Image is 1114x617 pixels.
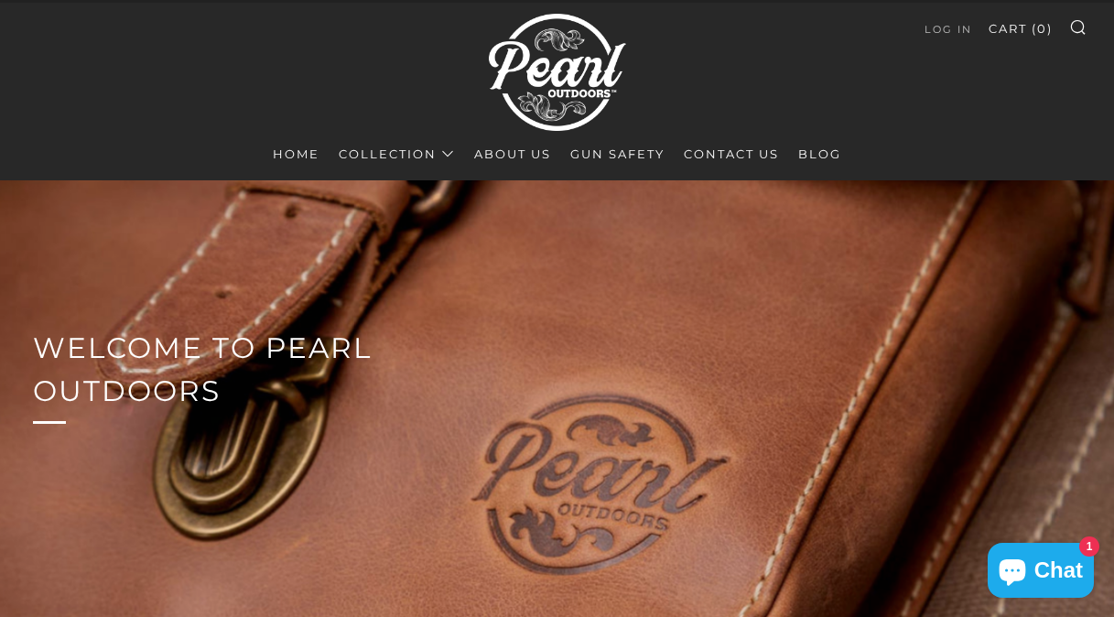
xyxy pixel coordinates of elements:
a: Cart (0) [989,14,1053,43]
a: About Us [474,139,551,168]
a: Blog [798,139,841,168]
h2: Welcome to Pearl Outdoors [33,327,480,413]
img: Pearl Outdoors | Luxury Leather Pistol Bags & Executive Range Bags [489,5,626,139]
a: Gun Safety [570,139,665,168]
a: Contact Us [684,139,779,168]
a: Collection [339,139,455,168]
a: Log in [925,15,972,44]
inbox-online-store-chat: Shopify online store chat [982,543,1099,602]
a: Home [273,139,319,168]
span: 0 [1037,21,1047,36]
